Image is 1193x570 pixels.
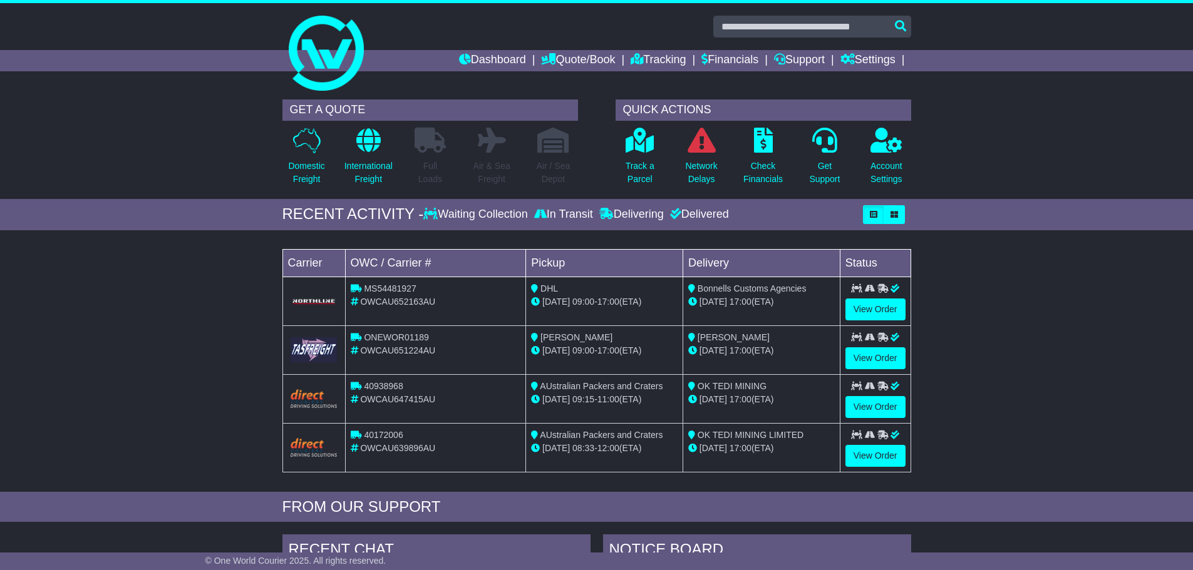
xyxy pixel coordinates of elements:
[743,160,783,186] p: Check Financials
[845,347,906,369] a: View Order
[473,160,510,186] p: Air & Sea Freight
[540,283,558,293] span: DHL
[415,160,446,186] p: Full Loads
[688,344,835,357] div: (ETA)
[730,345,751,355] span: 17:00
[688,442,835,455] div: (ETA)
[870,127,903,193] a: AccountSettings
[205,556,386,566] span: © One World Courier 2025. All rights reserved.
[531,393,678,406] div: - (ETA)
[688,393,835,406] div: (ETA)
[701,50,758,71] a: Financials
[700,443,727,453] span: [DATE]
[730,394,751,404] span: 17:00
[684,127,718,193] a: NetworkDelays
[282,205,424,223] div: RECENT ACTIVITY -
[572,394,594,404] span: 09:15
[531,208,596,221] div: In Transit
[808,127,840,193] a: GetSupport
[291,337,338,362] img: GetCarrierServiceLogo
[698,430,803,440] span: OK TEDI MINING LIMITED
[360,443,435,453] span: OWCAU639896AU
[685,160,717,186] p: Network Delays
[730,443,751,453] span: 17:00
[698,381,767,391] span: OK TEDI MINING
[364,332,428,342] span: ONEWOR01189
[282,99,578,121] div: GET A QUOTE
[698,283,807,293] span: Bonnells Customs Agencies
[360,297,435,307] span: OWCAU652163AU
[603,534,911,568] div: NOTICE BOARD
[683,249,840,277] td: Delivery
[845,445,906,467] a: View Order
[572,297,594,307] span: 09:00
[625,127,655,193] a: Track aParcel
[291,438,338,457] img: Direct.png
[845,298,906,320] a: View Order
[364,381,403,391] span: 40938968
[531,344,678,357] div: - (ETA)
[541,50,615,71] a: Quote/Book
[364,430,403,440] span: 40172006
[700,345,727,355] span: [DATE]
[597,345,619,355] span: 17:00
[626,160,654,186] p: Track a Parcel
[291,298,338,305] img: GetCarrierServiceLogo
[631,50,686,71] a: Tracking
[540,381,663,391] span: AUstralian Packers and Craters
[700,394,727,404] span: [DATE]
[344,160,393,186] p: International Freight
[572,345,594,355] span: 09:00
[700,297,727,307] span: [DATE]
[743,127,783,193] a: CheckFinancials
[282,249,345,277] td: Carrier
[597,297,619,307] span: 17:00
[345,249,526,277] td: OWC / Carrier #
[542,345,570,355] span: [DATE]
[344,127,393,193] a: InternationalFreight
[698,332,770,342] span: [PERSON_NAME]
[360,345,435,355] span: OWCAU651224AU
[840,50,896,71] a: Settings
[540,430,663,440] span: AUstralian Packers and Craters
[459,50,526,71] a: Dashboard
[809,160,840,186] p: Get Support
[597,443,619,453] span: 12:00
[542,394,570,404] span: [DATE]
[542,443,570,453] span: [DATE]
[423,208,530,221] div: Waiting Collection
[616,99,911,121] div: QUICK ACTIONS
[531,295,678,308] div: - (ETA)
[288,160,324,186] p: Domestic Freight
[282,534,591,568] div: RECENT CHAT
[667,208,729,221] div: Delivered
[537,160,571,186] p: Air / Sea Depot
[291,389,338,408] img: Direct.png
[870,160,902,186] p: Account Settings
[287,127,325,193] a: DomesticFreight
[730,297,751,307] span: 17:00
[531,442,678,455] div: - (ETA)
[597,394,619,404] span: 11:00
[282,498,911,516] div: FROM OUR SUPPORT
[774,50,825,71] a: Support
[845,396,906,418] a: View Order
[540,332,612,342] span: [PERSON_NAME]
[572,443,594,453] span: 08:33
[360,394,435,404] span: OWCAU647415AU
[364,283,416,293] span: MS54481927
[526,249,683,277] td: Pickup
[542,297,570,307] span: [DATE]
[688,295,835,308] div: (ETA)
[596,208,667,221] div: Delivering
[840,249,911,277] td: Status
